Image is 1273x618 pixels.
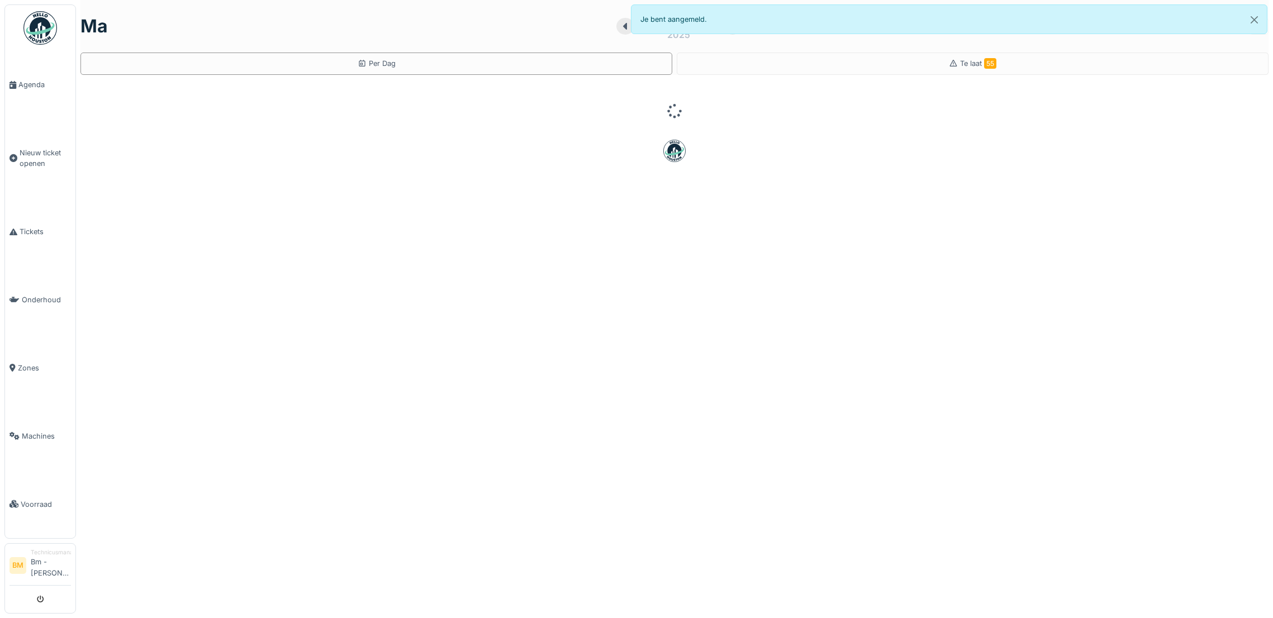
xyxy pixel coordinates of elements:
[80,16,108,37] h1: ma
[5,198,75,266] a: Tickets
[31,548,71,583] li: Bm - [PERSON_NAME]
[31,548,71,557] div: Technicusmanager
[5,119,75,198] a: Nieuw ticket openen
[9,548,71,586] a: BM TechnicusmanagerBm - [PERSON_NAME]
[18,363,71,373] span: Zones
[18,79,71,90] span: Agenda
[5,266,75,334] a: Onderhoud
[22,294,71,305] span: Onderhoud
[631,4,1267,34] div: Je bent aangemeld.
[663,140,686,162] img: badge-BVDL4wpA.svg
[22,431,71,441] span: Machines
[21,499,71,510] span: Voorraad
[5,334,75,402] a: Zones
[23,11,57,45] img: Badge_color-CXgf-gQk.svg
[984,58,996,69] span: 55
[5,470,75,538] a: Voorraad
[960,59,996,68] span: Te laat
[20,148,71,169] span: Nieuw ticket openen
[5,402,75,470] a: Machines
[20,226,71,237] span: Tickets
[9,557,26,574] li: BM
[1242,5,1267,35] button: Close
[5,51,75,119] a: Agenda
[358,58,396,69] div: Per Dag
[667,28,690,41] div: 2025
